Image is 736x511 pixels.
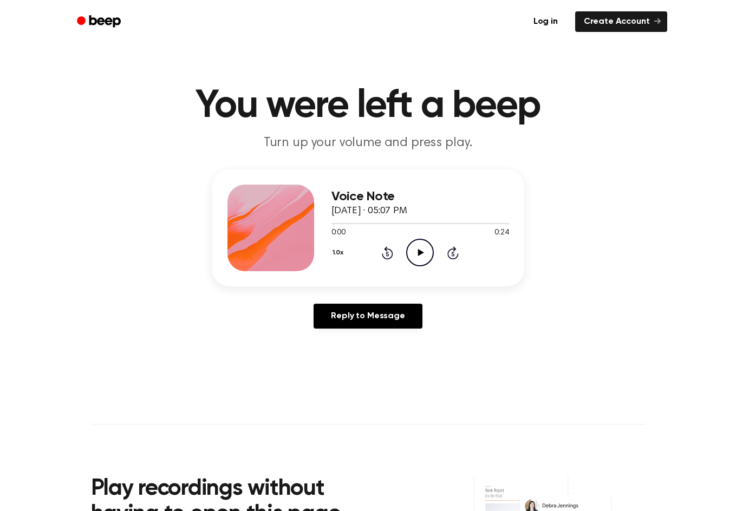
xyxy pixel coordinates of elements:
button: 1.0x [331,244,348,262]
a: Beep [69,11,131,32]
a: Log in [523,9,569,34]
span: 0:24 [494,227,509,239]
span: [DATE] · 05:07 PM [331,206,407,216]
span: 0:00 [331,227,346,239]
h3: Voice Note [331,189,509,204]
a: Reply to Message [314,304,422,329]
a: Create Account [575,11,667,32]
p: Turn up your volume and press play. [160,134,576,152]
h1: You were left a beep [91,87,646,126]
